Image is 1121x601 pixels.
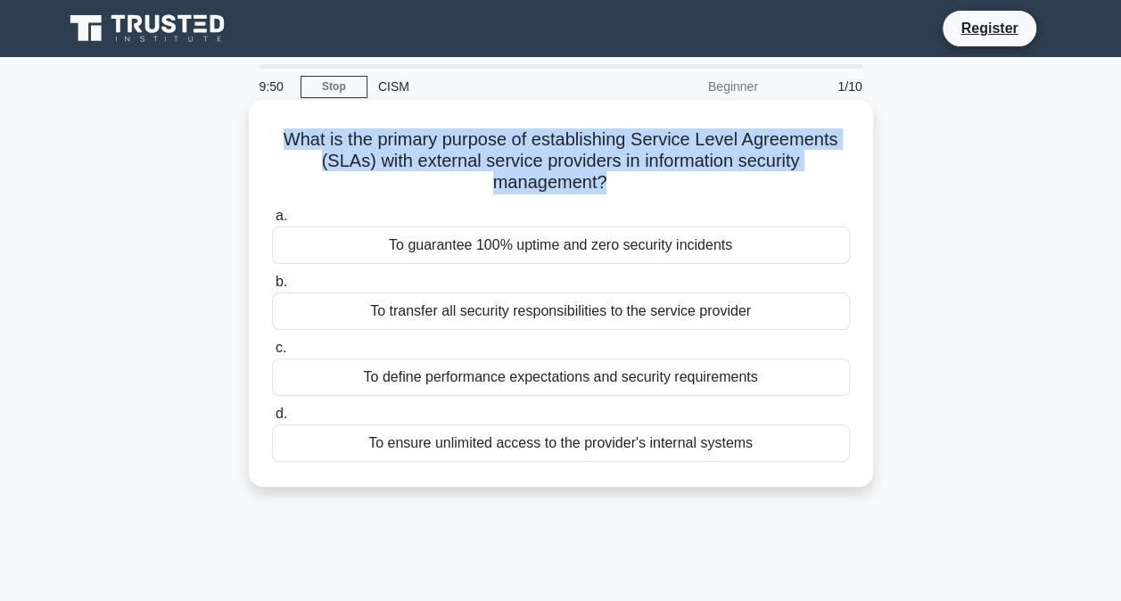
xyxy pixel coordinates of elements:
div: Beginner [613,69,769,104]
span: c. [276,340,286,355]
div: To guarantee 100% uptime and zero security incidents [272,226,850,264]
div: To define performance expectations and security requirements [272,358,850,396]
span: b. [276,274,287,289]
h5: What is the primary purpose of establishing Service Level Agreements (SLAs) with external service... [270,128,852,194]
a: Register [950,17,1028,39]
div: 9:50 [249,69,301,104]
span: a. [276,208,287,223]
span: d. [276,406,287,421]
div: To ensure unlimited access to the provider's internal systems [272,424,850,462]
a: Stop [301,76,367,98]
div: 1/10 [769,69,873,104]
div: CISM [367,69,613,104]
div: To transfer all security responsibilities to the service provider [272,292,850,330]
